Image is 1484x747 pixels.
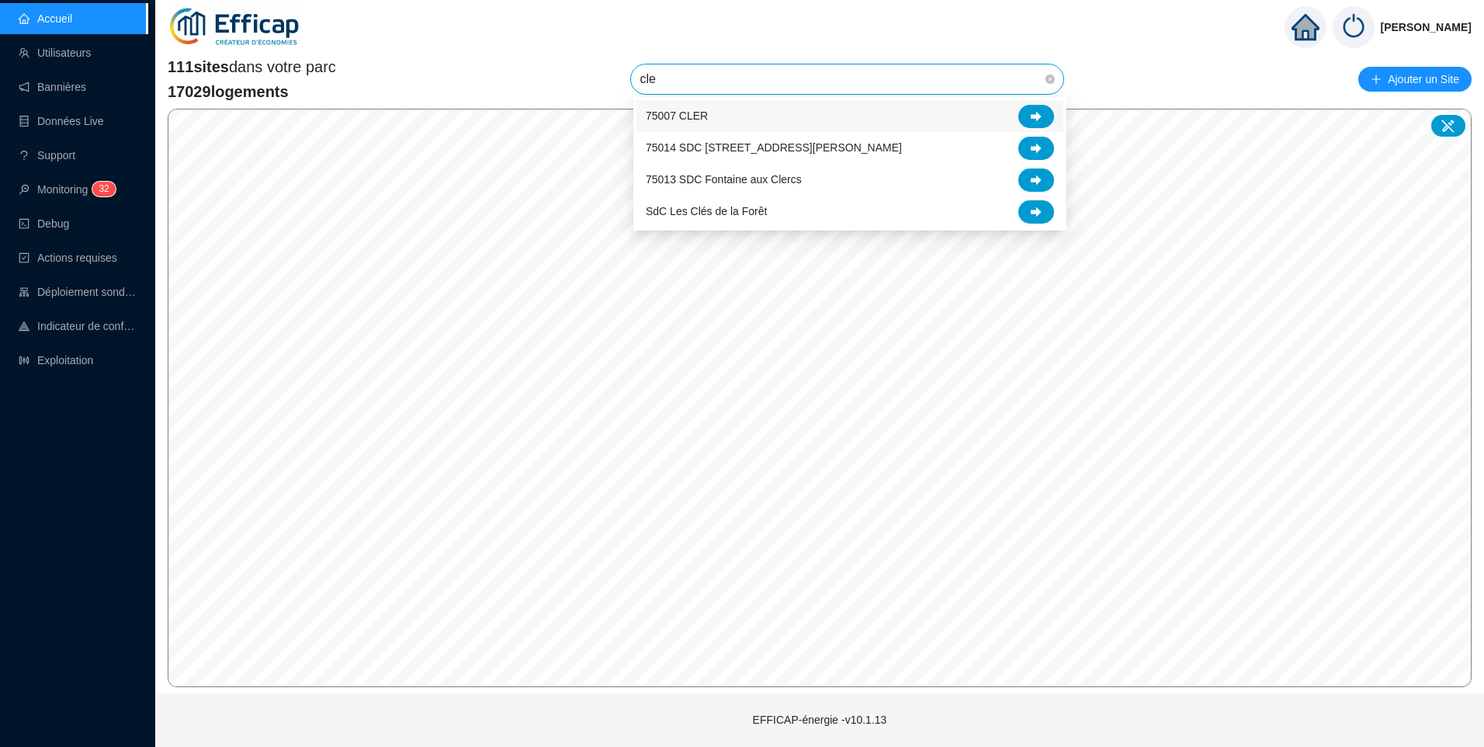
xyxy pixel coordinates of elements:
[168,109,1471,686] canvas: Map
[92,182,115,196] sup: 32
[19,354,93,367] a: slidersExploitation
[37,252,117,264] span: Actions requises
[19,149,75,162] a: questionSupport
[636,100,1063,132] div: 75007 CLER
[753,714,887,726] span: EFFICAP-énergie - v10.1.13
[1371,74,1382,85] span: plus
[19,320,137,332] a: heat-mapIndicateur de confort
[646,108,708,124] span: 75007 CLER
[19,252,29,263] span: check-square
[19,81,86,93] a: notificationBannières
[19,12,72,25] a: homeAccueil
[168,56,336,78] span: dans votre parc
[636,164,1063,196] div: 75013 SDC Fontaine aux Clercs
[1358,67,1472,92] button: Ajouter un Site
[1045,75,1055,84] span: close-circle
[19,47,91,59] a: teamUtilisateurs
[1388,68,1459,90] span: Ajouter un Site
[19,115,104,127] a: databaseDonnées Live
[19,217,69,230] a: codeDebug
[646,140,902,156] span: 75014 SDC [STREET_ADDRESS][PERSON_NAME]
[19,286,137,298] a: clusterDéploiement sondes
[104,183,109,194] span: 2
[646,172,802,188] span: 75013 SDC Fontaine aux Clercs
[19,183,111,196] a: monitorMonitoring32
[99,183,104,194] span: 3
[168,58,229,75] span: 111 sites
[1333,6,1375,48] img: power
[646,203,767,220] span: SdC Les Clés de la Forêt
[636,132,1063,164] div: 75014 SDC 116 Av Gal Leclerc
[1292,13,1319,41] span: home
[1381,2,1472,52] span: [PERSON_NAME]
[636,196,1063,228] div: SdC Les Clés de la Forêt
[168,81,336,102] span: 17029 logements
